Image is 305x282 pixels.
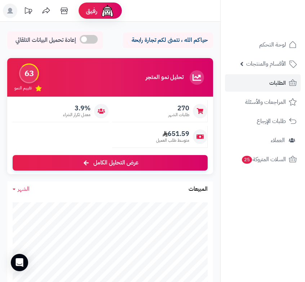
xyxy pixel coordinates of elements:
[100,4,115,18] img: ai-face.png
[63,112,90,118] span: معدل تكرار الشراء
[11,254,28,271] div: Open Intercom Messenger
[14,85,32,91] span: تقييم النمو
[225,113,301,130] a: طلبات الإرجاع
[18,185,30,193] span: الشهر
[128,36,208,44] p: حياكم الله ، نتمنى لكم تجارة رابحة
[257,116,286,126] span: طلبات الإرجاع
[19,4,37,20] a: تحديثات المنصة
[271,135,285,145] span: العملاء
[225,132,301,149] a: العملاء
[63,104,90,112] span: 3.9%
[13,155,208,171] a: عرض التحليل الكامل
[245,97,286,107] span: المراجعات والأسئلة
[241,154,286,164] span: السلات المتروكة
[86,6,97,15] span: رفيق
[156,137,189,144] span: متوسط طلب العميل
[246,59,286,69] span: الأقسام والمنتجات
[156,130,189,138] span: 651.59
[225,151,301,168] a: السلات المتروكة25
[225,74,301,92] a: الطلبات
[16,36,76,44] span: إعادة تحميل البيانات التلقائي
[168,104,189,112] span: 270
[259,40,286,50] span: لوحة التحكم
[189,186,208,193] h3: المبيعات
[269,78,286,88] span: الطلبات
[225,36,301,53] a: لوحة التحكم
[146,74,184,81] h3: تحليل نمو المتجر
[13,185,30,193] a: الشهر
[93,159,138,167] span: عرض التحليل الكامل
[225,93,301,111] a: المراجعات والأسئلة
[168,112,189,118] span: طلبات الشهر
[242,156,252,164] span: 25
